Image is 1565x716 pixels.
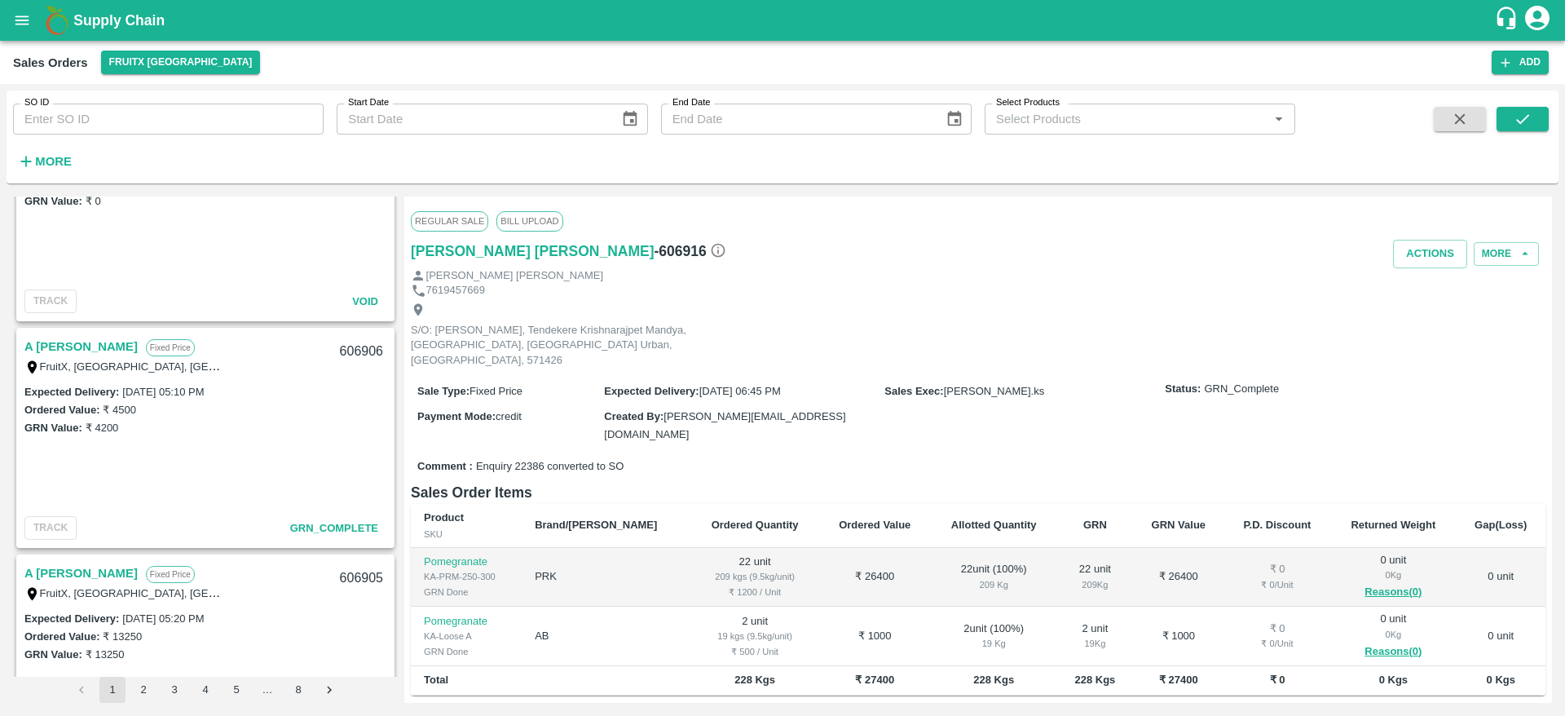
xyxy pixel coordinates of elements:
span: Fixed Price [469,385,522,397]
label: Start Date [348,96,389,109]
label: ₹ 4200 [86,422,119,434]
div: 0 unit [1343,612,1443,661]
td: 22 unit [690,548,819,608]
button: Choose date [939,104,970,135]
label: Status: [1165,382,1201,397]
div: 22 unit [1070,562,1120,592]
label: Expected Delivery : [24,612,119,625]
h6: - 606916 [655,240,726,263]
div: 606905 [330,559,393,598]
label: [DATE] 05:10 PM [122,386,204,398]
div: GRN Done [424,644,509,659]
b: 228 Kgs [734,674,775,686]
div: 0 Kg [1343,568,1443,582]
b: Supply Chain [73,12,165,29]
button: Select DC [101,51,261,74]
label: Sales Exec : [884,385,943,397]
input: End Date [661,104,932,135]
button: page 1 [99,677,126,703]
h6: Sales Order Items [411,481,1545,504]
span: Enquiry 22386 converted to SO [476,459,624,475]
b: P.D. Discount [1244,519,1312,531]
button: Reasons(0) [1343,643,1443,661]
input: Enter SO ID [13,104,324,135]
label: SO ID [24,96,49,109]
input: Start Date [337,104,608,135]
button: Add [1492,51,1549,74]
b: 0 Kgs [1379,674,1408,686]
div: ₹ 0 / Unit [1237,636,1317,651]
label: Ordered Value: [24,630,99,643]
button: Go to next page [316,677,342,703]
button: open drawer [3,2,41,39]
span: credit [496,410,522,422]
td: 0 unit [1457,548,1546,608]
div: ₹ 0 / Unit [1237,577,1317,592]
div: customer-support [1494,6,1523,35]
p: [PERSON_NAME] [PERSON_NAME] [426,268,603,284]
label: Expected Delivery : [24,386,119,398]
b: Ordered Quantity [712,519,799,531]
b: ₹ 27400 [855,674,894,686]
b: Ordered Value [839,519,910,531]
p: Pomegranate [424,555,509,570]
p: Fixed Price [146,566,195,583]
label: Select Products [996,96,1060,109]
b: GRN Value [1152,519,1206,531]
b: Product [424,511,464,524]
td: ₹ 1000 [1133,607,1224,666]
button: More [1474,242,1539,266]
a: A [PERSON_NAME] [24,563,138,584]
b: Gap(Loss) [1475,519,1527,531]
div: … [254,683,280,698]
td: ₹ 26400 [819,548,931,608]
span: Void [352,295,378,307]
div: ₹ 500 / Unit [703,644,806,659]
label: ₹ 13250 [86,648,125,661]
div: 19 Kg [1070,636,1120,651]
button: Go to page 2 [130,677,156,703]
div: 209 kgs (9.5kg/unit) [703,569,806,584]
td: PRK [522,548,690,608]
td: ₹ 26400 [1133,548,1224,608]
div: 209 Kg [944,577,1044,592]
label: Ordered Value: [24,404,99,416]
div: 19 Kg [944,636,1044,651]
div: KA-PRM-250-300 [424,569,509,584]
div: ₹ 0 [1237,621,1317,637]
div: 2 unit ( 100 %) [944,621,1044,652]
div: GRN Done [424,585,509,599]
div: KA-Loose A [424,629,509,643]
label: End Date [672,96,710,109]
div: Sales Orders [13,52,88,73]
label: ₹ 0 [86,195,101,207]
b: 0 Kgs [1487,674,1515,686]
label: GRN Value: [24,422,82,434]
button: Go to page 5 [223,677,249,703]
b: ₹ 0 [1270,674,1285,686]
p: 7619457669 [426,283,485,298]
span: GRN_Complete [1204,382,1279,397]
label: GRN Value: [24,195,82,207]
div: 22 unit ( 100 %) [944,562,1044,592]
label: ₹ 4500 [103,404,136,416]
div: 209 Kg [1070,577,1120,592]
label: Created By : [604,410,663,422]
nav: pagination navigation [66,677,345,703]
div: 0 unit [1343,553,1443,602]
span: [DATE] 06:45 PM [699,385,781,397]
a: A [PERSON_NAME] [24,336,138,357]
b: Brand/[PERSON_NAME] [535,519,657,531]
button: Open [1268,108,1289,130]
span: [PERSON_NAME].ks [944,385,1045,397]
p: S/O: [PERSON_NAME], Tendekere Krishnarajpet Mandya, [GEOGRAPHIC_DATA], [GEOGRAPHIC_DATA] Urban, [... [411,323,778,369]
span: Regular Sale [411,211,488,231]
b: 228 Kgs [1074,674,1115,686]
label: Comment : [417,459,473,475]
strong: More [35,155,72,168]
div: ₹ 0 [1237,562,1317,577]
label: ₹ 13250 [103,630,142,643]
div: account of current user [1523,3,1552,38]
div: ₹ 1200 / Unit [703,585,806,599]
b: Total [424,674,448,686]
